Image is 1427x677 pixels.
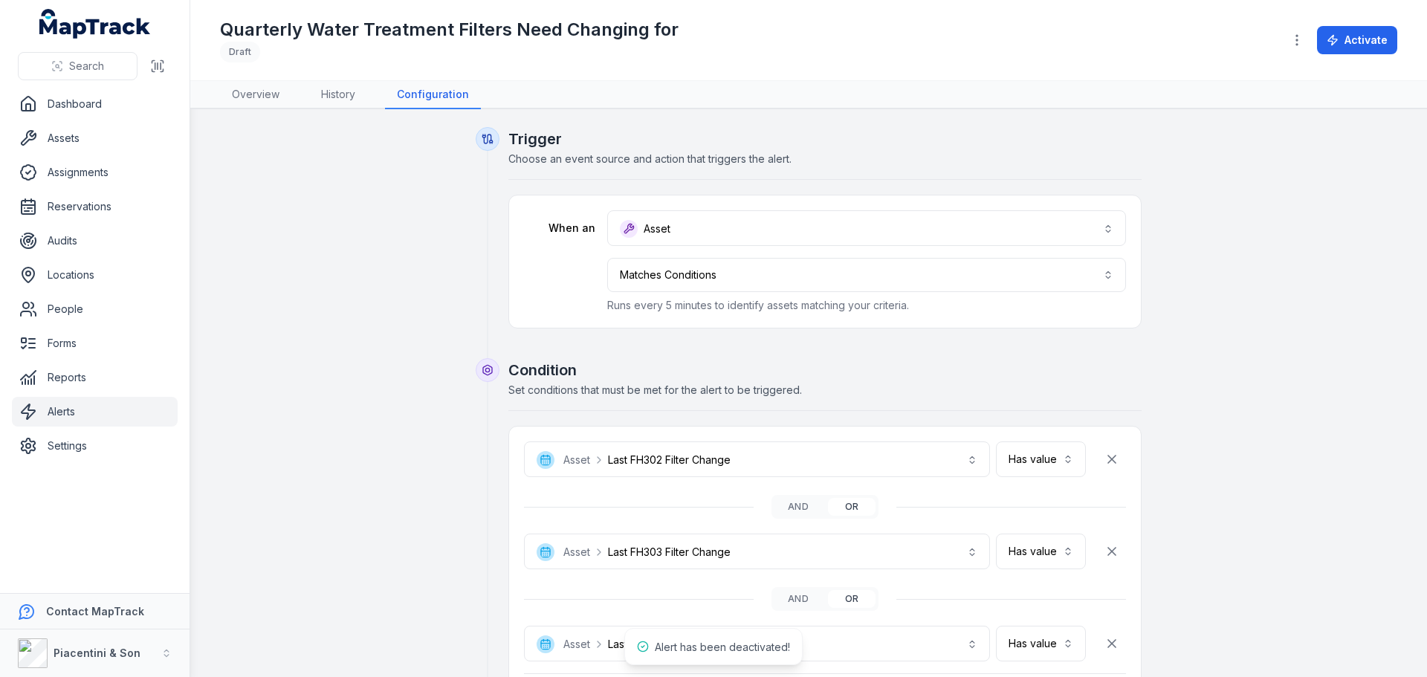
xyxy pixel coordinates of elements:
[1317,26,1397,54] button: Activate
[607,298,1126,313] p: Runs every 5 minutes to identify assets matching your criteria.
[996,626,1086,661] button: Has value
[607,210,1126,246] button: Asset
[607,258,1126,292] button: Matches Conditions
[220,18,679,42] h1: Quarterly Water Treatment Filters Need Changing for
[524,221,595,236] label: When an
[12,158,178,187] a: Assignments
[12,328,178,358] a: Forms
[220,42,260,62] div: Draft
[220,81,291,109] a: Overview
[508,129,1142,149] h2: Trigger
[508,360,1142,380] h2: Condition
[385,81,481,109] a: Configuration
[12,363,178,392] a: Reports
[18,52,137,80] button: Search
[12,431,178,461] a: Settings
[54,647,140,659] strong: Piacentini & Son
[12,294,178,324] a: People
[996,441,1086,477] button: Has value
[69,59,104,74] span: Search
[12,397,178,427] a: Alerts
[12,89,178,119] a: Dashboard
[774,590,822,608] button: and
[12,192,178,221] a: Reservations
[12,226,178,256] a: Audits
[46,605,144,618] strong: Contact MapTrack
[524,626,990,661] button: AssetLast FH304 Filter Change
[996,534,1086,569] button: Has value
[655,641,790,653] span: Alert has been deactivated!
[828,498,876,516] button: or
[508,383,802,396] span: Set conditions that must be met for the alert to be triggered.
[309,81,367,109] a: History
[508,152,792,165] span: Choose an event source and action that triggers the alert.
[39,9,151,39] a: MapTrack
[774,498,822,516] button: and
[12,260,178,290] a: Locations
[12,123,178,153] a: Assets
[524,534,990,569] button: AssetLast FH303 Filter Change
[524,441,990,477] button: AssetLast FH302 Filter Change
[828,590,876,608] button: or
